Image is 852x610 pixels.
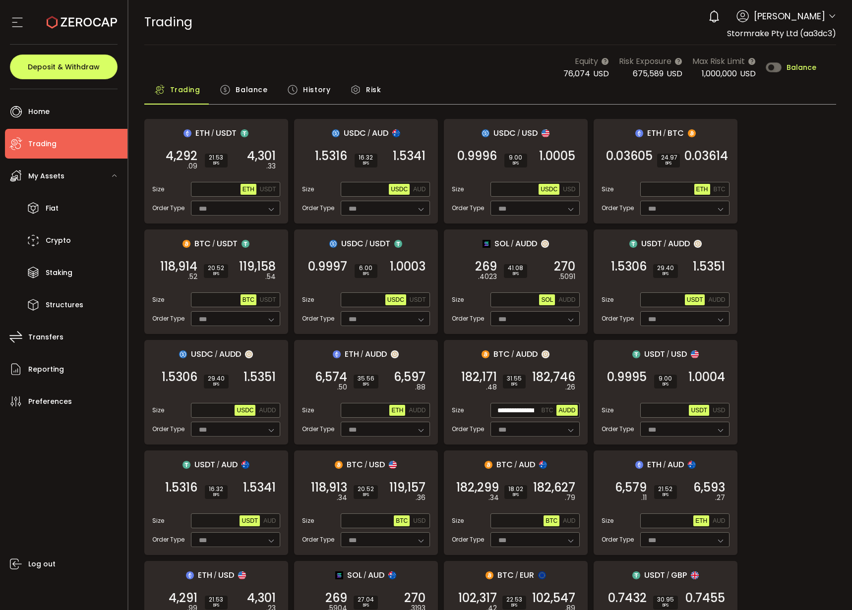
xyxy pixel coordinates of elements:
[508,161,523,166] i: BPS
[407,405,427,416] button: AUDD
[389,184,410,195] button: USDC
[607,372,647,382] span: 0.9995
[237,407,253,414] span: USDC
[303,80,330,100] span: History
[486,382,497,392] em: .48
[452,516,464,525] span: Size
[302,204,334,213] span: Order Type
[416,493,426,503] em: .36
[541,186,557,193] span: USDC
[415,382,426,392] em: .88
[186,571,194,579] img: eth_portfolio.svg
[266,161,276,171] em: .33
[242,240,249,248] img: usdt_portfolio.svg
[191,348,213,360] span: USDC
[187,161,197,171] em: .09
[485,461,492,469] img: btc_portfolio.svg
[240,515,260,526] button: USDT
[457,151,497,161] span: 0.9996
[337,382,347,392] em: .50
[302,516,314,525] span: Size
[372,127,388,139] span: AUD
[341,237,364,250] span: USDC
[46,298,83,312] span: Structures
[565,382,575,392] em: .26
[219,348,241,360] span: AUDD
[689,405,709,416] button: USDT
[329,240,337,248] img: usdc_portfolio.svg
[606,151,653,161] span: 0.03605
[367,129,370,138] em: /
[712,184,728,195] button: BTC
[389,461,397,469] img: usd_portfolio.svg
[265,272,276,282] em: .54
[389,483,426,493] span: 119,157
[563,186,575,193] span: USD
[483,240,490,248] img: sol_portfolio.png
[411,515,427,526] button: USD
[183,240,190,248] img: btc_portfolio.svg
[28,63,100,70] span: Deposit & Withdraw
[615,483,647,493] span: 6,579
[708,296,725,303] span: AUDD
[394,240,402,248] img: usdt_portfolio.svg
[461,372,497,382] span: 182,171
[559,272,575,282] em: .5091
[242,461,249,469] img: aud_portfolio.svg
[554,262,575,272] span: 270
[396,517,408,524] span: BTC
[183,461,190,469] img: usdt_portfolio.svg
[694,240,702,248] img: zuPXiwguUFiBOIQyqLOiXsnnNitlx7q4LCwEbLHADjIpTka+Lip0HH8D0VTrd02z+wEAAAAASUVORK5CYII=
[563,68,590,79] span: 76,074
[602,425,634,434] span: Order Type
[410,296,426,303] span: USDT
[635,461,643,469] img: eth_portfolio.svg
[394,515,410,526] button: BTC
[517,129,520,138] em: /
[28,169,64,183] span: My Assets
[508,265,523,271] span: 41.08
[687,296,703,303] span: USDT
[539,461,547,469] img: aud_portfolio.svg
[508,271,523,277] i: BPS
[28,394,72,409] span: Preferences
[452,406,464,415] span: Size
[243,483,276,493] span: 1.5341
[657,265,674,271] span: 29.40
[514,460,517,469] em: /
[387,296,404,303] span: USDC
[344,127,366,139] span: USDC
[541,240,549,248] img: zuPXiwguUFiBOIQyqLOiXsnnNitlx7q4LCwEbLHADjIpTka+Lip0HH8D0VTrd02z+wEAAAAASUVORK5CYII=
[28,330,63,344] span: Transfers
[539,405,555,416] button: BTC
[632,350,640,358] img: usdt_portfolio.svg
[258,184,278,195] button: USDT
[209,155,224,161] span: 21.53
[688,372,725,382] span: 1.0004
[217,237,238,250] span: USDT
[641,493,647,503] em: .11
[28,362,64,377] span: Reporting
[211,129,214,138] em: /
[335,461,343,469] img: btc_portfolio.svg
[302,535,334,544] span: Order Type
[542,350,549,358] img: zuPXiwguUFiBOIQyqLOiXsnnNitlx7q4LCwEbLHADjIpTka+Lip0HH8D0VTrd02z+wEAAAAASUVORK5CYII=
[644,348,665,360] span: USDT
[575,55,598,67] span: Equity
[602,204,634,213] span: Order Type
[515,237,537,250] span: AUDD
[245,350,253,358] img: zuPXiwguUFiBOIQyqLOiXsnnNitlx7q4LCwEbLHADjIpTka+Lip0HH8D0VTrd02z+wEAAAAASUVORK5CYII=
[508,486,523,492] span: 18.02
[413,186,426,193] span: AUD
[533,483,575,493] span: 182,627
[28,137,57,151] span: Trading
[46,266,72,280] span: Staking
[632,571,640,579] img: usdt_portfolio.svg
[335,571,343,579] img: sol_portfolio.png
[696,186,708,193] span: ETH
[359,161,373,166] i: BPS
[658,492,673,498] i: BPS
[241,129,248,137] img: usdt_portfolio.svg
[507,376,522,382] span: 31.55
[556,294,577,305] button: AUDD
